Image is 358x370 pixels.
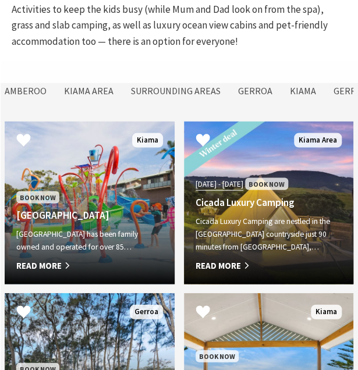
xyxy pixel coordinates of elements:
span: [DATE] - [DATE] [196,178,243,191]
span: Kiama [132,133,163,147]
span: Book Now [16,191,59,203]
label: Kiama Area [58,83,119,98]
h4: [GEOGRAPHIC_DATA] [16,209,163,221]
span: Book Now [196,350,239,362]
button: Click to Favourite Cicada Luxury Camping [184,121,222,160]
button: Click to Favourite Kendalls Beach Holiday Park [184,293,222,332]
span: Book Now [245,177,288,190]
span: Kiama [311,304,342,319]
a: Another Image Used [DATE] - [DATE] Book Now Cicada Luxury Camping Cicada Luxury Camping are nestl... [184,121,354,284]
button: Click to Favourite BIG4 Easts Beach Holiday Park [5,121,42,160]
h4: Cicada Luxury Camping [196,196,342,208]
p: Cicada Luxury Camping are nestled in the [GEOGRAPHIC_DATA] countryside just 90 minutes from [GEOG... [196,215,342,252]
span: Gerroa [130,304,163,319]
p: [GEOGRAPHIC_DATA] has been family owned and operated for over 85… [16,227,163,252]
span: Read More [16,258,163,272]
a: Book Now [GEOGRAPHIC_DATA] [GEOGRAPHIC_DATA] has been family owned and operated for over 85… Read... [5,121,175,284]
label: Kiama [284,83,322,98]
span: Kiama Area [294,133,342,147]
span: Read More [196,258,342,272]
label: Gerroa [232,83,278,98]
label: Surrounding Areas [125,83,226,98]
button: Click to Favourite Discovery Parks – Gerroa [5,293,42,332]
